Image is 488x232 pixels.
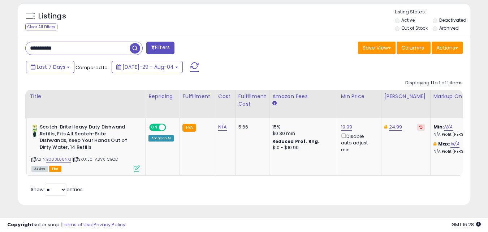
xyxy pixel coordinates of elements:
span: FBA [49,166,61,172]
span: OFF [165,125,177,131]
div: Min Price [341,93,378,100]
b: Min: [433,123,444,130]
div: [PERSON_NAME] [384,93,427,100]
div: 5.66 [238,124,264,130]
strong: Copyright [7,221,34,228]
b: Reduced Prof. Rng. [272,138,320,144]
div: Disable auto adjust min [341,132,376,153]
button: Save View [358,42,396,54]
i: This overrides the store level Dynamic Max Price for this listing [384,125,387,129]
div: Cost [218,93,232,100]
div: $0.30 min [272,130,332,137]
img: 31uQyaXoEiL._SL40_.jpg [31,124,38,138]
div: seller snap | | [7,222,125,228]
div: ASIN: [31,124,140,171]
span: [DATE]-29 - Aug-04 [122,63,174,71]
div: Clear All Filters [25,24,57,30]
span: Show: entries [31,186,83,193]
a: N/A [450,140,459,148]
button: Actions [432,42,463,54]
small: FBA [182,124,196,132]
button: [DATE]-29 - Aug-04 [112,61,183,73]
a: 19.99 [341,123,353,131]
b: Scotch-Brite Heavy Duty Dishwand Refills, Fits All Scotch-Brite Dishwands, Keep Your Hands Out of... [40,124,128,152]
span: Compared to: [75,64,109,71]
a: Privacy Policy [94,221,125,228]
small: Amazon Fees. [272,100,277,107]
div: Fulfillment [182,93,212,100]
a: Terms of Use [62,221,92,228]
div: Repricing [148,93,176,100]
div: Fulfillment Cost [238,93,266,108]
span: | SKU: J0-ASVX-CBQD [72,156,118,162]
h5: Listings [38,11,66,21]
span: All listings currently available for purchase on Amazon [31,166,48,172]
a: N/A [218,123,227,131]
span: Last 7 Days [37,63,65,71]
button: Filters [146,42,174,54]
button: Columns [397,42,431,54]
div: Amazon AI [148,135,174,142]
div: 15% [272,124,332,130]
div: Title [30,93,142,100]
p: Listing States: [395,9,470,16]
i: Revert to store-level Dynamic Max Price [419,125,423,129]
label: Active [401,17,415,23]
button: Last 7 Days [26,61,74,73]
span: 2025-08-12 16:28 GMT [452,221,481,228]
label: Out of Stock [401,25,428,31]
label: Archived [439,25,459,31]
a: 24.99 [389,123,402,131]
b: Max: [438,140,451,147]
a: N/A [444,123,453,131]
div: Amazon Fees [272,93,335,100]
a: B003L66NXI [46,156,71,163]
label: Deactivated [439,17,466,23]
span: ON [150,125,159,131]
div: Displaying 1 to 1 of 1 items [405,80,463,87]
span: Columns [401,44,424,51]
div: $10 - $10.90 [272,145,332,151]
